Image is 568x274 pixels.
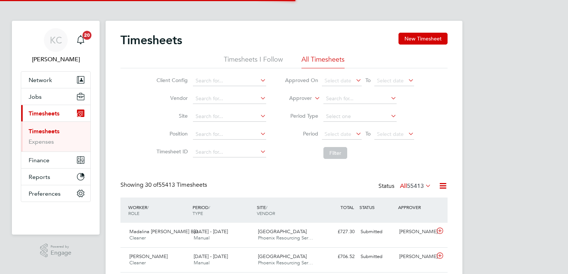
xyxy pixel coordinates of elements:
img: fastbook-logo-retina.png [21,209,91,221]
li: Timesheets I Follow [224,55,283,68]
span: / [209,204,210,210]
span: Preferences [29,190,61,197]
span: 30 of [145,181,158,189]
span: 55413 [407,182,424,190]
a: KC[PERSON_NAME] [21,28,91,64]
span: Phoenix Resourcing Ser… [258,235,313,241]
label: Approved On [285,77,318,84]
span: To [363,75,373,85]
a: Powered byEngage [40,244,72,258]
nav: Main navigation [12,21,100,235]
div: Submitted [358,226,396,238]
span: ROLE [128,210,139,216]
label: All [400,182,431,190]
span: Network [29,76,52,84]
input: Search for... [193,94,266,104]
div: [PERSON_NAME] [396,251,435,263]
label: Period [285,130,318,137]
label: Position [154,130,188,137]
li: All Timesheets [301,55,345,68]
input: Search for... [193,129,266,140]
span: Select date [325,77,351,84]
span: / [147,204,149,210]
label: Timesheet ID [154,148,188,155]
span: / [266,204,267,210]
span: Phoenix Resourcing Ser… [258,260,313,266]
div: £727.30 [319,226,358,238]
input: Search for... [323,94,397,104]
button: Network [21,72,90,88]
button: Reports [21,169,90,185]
label: Approver [278,95,312,102]
div: Submitted [358,251,396,263]
span: Select date [377,131,404,137]
div: STATUS [358,200,396,214]
span: TOTAL [341,204,354,210]
input: Select one [323,111,397,122]
span: Jobs [29,93,42,100]
button: Filter [323,147,347,159]
span: Reports [29,173,50,180]
span: Finance [29,157,49,164]
div: SITE [255,200,319,220]
div: [PERSON_NAME] [396,226,435,238]
a: Go to home page [21,209,91,221]
span: Select date [377,77,404,84]
span: Kay Cronin [21,55,91,64]
span: [GEOGRAPHIC_DATA] [258,228,307,235]
button: New Timesheet [398,33,448,45]
span: VENDOR [257,210,275,216]
span: Cleaner [129,260,146,266]
label: Site [154,112,188,119]
span: [GEOGRAPHIC_DATA] [258,253,307,260]
span: 20 [83,31,91,40]
div: Showing [120,181,209,189]
span: Manual [194,235,210,241]
span: [DATE] - [DATE] [194,228,228,235]
a: Timesheets [29,128,59,135]
span: Madalina [PERSON_NAME] Bot… [129,228,203,235]
div: Timesheets [21,121,90,151]
span: Manual [194,260,210,266]
span: Timesheets [29,110,59,117]
span: 55413 Timesheets [145,181,207,189]
h2: Timesheets [120,33,182,48]
button: Jobs [21,88,90,105]
label: Period Type [285,112,318,119]
span: [PERSON_NAME] [129,253,168,260]
span: Powered by [51,244,71,250]
input: Search for... [193,76,266,86]
div: APPROVER [396,200,435,214]
a: Expenses [29,138,54,145]
div: PERIOD [191,200,255,220]
input: Search for... [193,111,266,122]
button: Preferences [21,185,90,202]
button: Timesheets [21,105,90,121]
span: [DATE] - [DATE] [194,253,228,260]
span: Select date [325,131,351,137]
input: Search for... [193,147,266,157]
span: Cleaner [129,235,146,241]
div: WORKER [126,200,191,220]
label: Client Config [154,77,188,84]
div: Status [378,181,433,192]
span: TYPE [193,210,203,216]
span: To [363,129,373,138]
a: 20 [73,28,88,52]
span: Engage [51,250,71,256]
div: £706.52 [319,251,358,263]
button: Finance [21,152,90,168]
span: KC [50,35,62,45]
label: Vendor [154,95,188,101]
